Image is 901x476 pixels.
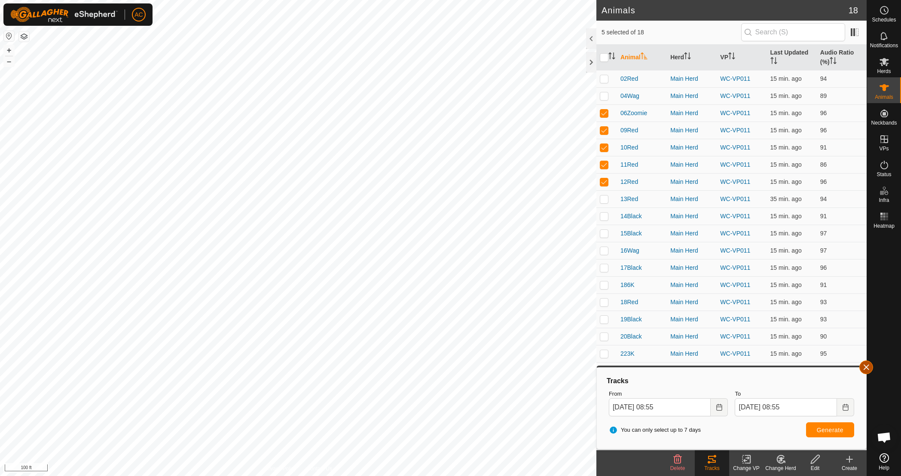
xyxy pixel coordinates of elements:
a: WC-VP011 [720,350,750,357]
div: Main Herd [670,281,713,290]
span: Aug 27, 2025, 8:20 AM [770,195,802,202]
a: WC-VP011 [720,281,750,288]
span: Herds [877,69,891,74]
div: Edit [798,464,832,472]
h2: Animals [602,5,849,15]
span: Help [879,465,889,470]
p-sorticon: Activate to sort [728,54,735,61]
span: 13Red [620,195,638,204]
div: Main Herd [670,195,713,204]
th: Animal [617,45,667,70]
a: Help [867,450,901,474]
span: 5 selected of 18 [602,28,741,37]
span: Aug 27, 2025, 8:40 AM [770,333,802,340]
span: Notifications [870,43,898,48]
a: WC-VP011 [720,75,750,82]
span: Aug 27, 2025, 8:40 AM [770,178,802,185]
span: Aug 27, 2025, 8:40 AM [770,230,802,237]
span: 96 [820,264,827,271]
span: Aug 27, 2025, 8:40 AM [770,350,802,357]
button: Choose Date [711,398,728,416]
span: Aug 27, 2025, 8:40 AM [770,75,802,82]
span: Aug 27, 2025, 8:40 AM [770,161,802,168]
span: 15Black [620,229,642,238]
span: 94 [820,195,827,202]
button: + [4,45,14,55]
span: 19Black [620,315,642,324]
div: Main Herd [670,160,713,169]
span: 94 [820,75,827,82]
span: 93 [820,316,827,323]
span: 96 [820,110,827,116]
div: Tracks [695,464,729,472]
span: Generate [817,427,843,433]
a: WC-VP011 [720,230,750,237]
span: Status [877,172,891,177]
span: 97 [820,247,827,254]
a: Contact Us [307,465,332,473]
a: WC-VP011 [720,264,750,271]
a: Privacy Policy [264,465,296,473]
span: 06Zoomie [620,109,647,118]
button: Choose Date [837,398,854,416]
a: WC-VP011 [720,247,750,254]
div: Main Herd [670,315,713,324]
a: WC-VP011 [720,299,750,305]
label: To [735,390,854,398]
span: Delete [670,465,685,471]
span: VPs [879,146,889,151]
img: Gallagher Logo [10,7,118,22]
span: 14Black [620,212,642,221]
div: Main Herd [670,298,713,307]
span: 91 [820,281,827,288]
div: Main Herd [670,349,713,358]
div: Main Herd [670,109,713,118]
a: WC-VP011 [720,316,750,323]
span: Aug 27, 2025, 8:40 AM [770,247,802,254]
span: 96 [820,178,827,185]
button: Map Layers [19,31,29,42]
span: Aug 27, 2025, 8:40 AM [770,299,802,305]
a: WC-VP011 [720,144,750,151]
span: 04Wag [620,92,639,101]
span: 20Black [620,332,642,341]
span: 18Red [620,298,638,307]
div: Main Herd [670,143,713,152]
span: 90 [820,333,827,340]
a: WC-VP011 [720,161,750,168]
span: 11Red [620,160,638,169]
span: 223K [620,349,635,358]
span: 16Wag [620,246,639,255]
span: Infra [879,198,889,203]
a: WC-VP011 [720,92,750,99]
span: 17Black [620,263,642,272]
a: WC-VP011 [720,333,750,340]
span: 12Red [620,177,638,186]
a: WC-VP011 [720,110,750,116]
span: Aug 27, 2025, 8:40 AM [770,144,802,151]
p-sorticon: Activate to sort [684,54,691,61]
a: WC-VP011 [720,178,750,185]
button: Generate [806,422,854,437]
span: 18 [849,4,858,17]
p-sorticon: Activate to sort [770,58,777,65]
span: Animals [875,95,893,100]
span: Heatmap [874,223,895,229]
a: WC-VP011 [720,195,750,202]
span: Aug 27, 2025, 8:40 AM [770,110,802,116]
span: You can only select up to 7 days [609,426,701,434]
span: 09Red [620,126,638,135]
div: Main Herd [670,229,713,238]
p-sorticon: Activate to sort [830,58,837,65]
span: 02Red [620,74,638,83]
a: Open chat [871,424,897,450]
label: From [609,390,728,398]
th: Audio Ratio (%) [817,45,867,70]
span: Aug 27, 2025, 8:40 AM [770,264,802,271]
div: Main Herd [670,74,713,83]
span: Neckbands [871,120,897,125]
span: Aug 27, 2025, 8:40 AM [770,92,802,99]
span: 86 [820,161,827,168]
span: 95 [820,350,827,357]
div: Main Herd [670,212,713,221]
